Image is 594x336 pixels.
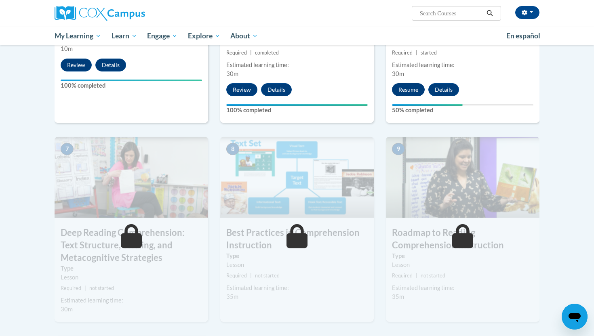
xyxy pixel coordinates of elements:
span: not started [89,285,114,291]
span: Required [392,273,413,279]
a: Cox Campus [55,6,208,21]
span: Required [392,50,413,56]
h3: Roadmap to Reading Comprehension Instruction [386,227,539,252]
img: Cox Campus [55,6,145,21]
span: 30m [392,70,404,77]
div: Lesson [226,260,368,269]
label: 100% completed [226,106,368,115]
label: Type [226,252,368,260]
span: Required [226,273,247,279]
button: Review [226,83,257,96]
button: Resume [392,83,425,96]
div: Lesson [392,260,533,269]
div: Lesson [61,273,202,282]
label: Type [61,264,202,273]
span: started [421,50,437,56]
a: En español [501,27,546,44]
img: Course Image [386,137,539,218]
div: Estimated learning time: [61,296,202,305]
span: Required [226,50,247,56]
h3: Best Practices in Comprehension Instruction [220,227,374,252]
button: Details [261,83,292,96]
span: En español [506,31,540,40]
span: 8 [226,143,239,155]
span: completed [255,50,279,56]
iframe: Button to launch messaging window [562,304,588,330]
span: not started [255,273,280,279]
h3: Deep Reading Comprehension: Text Structure, Writing, and Metacognitive Strategies [55,227,208,264]
span: | [416,50,417,56]
button: Review [61,59,92,71]
img: Course Image [55,137,208,218]
span: Engage [147,31,177,41]
div: Your progress [226,104,368,106]
span: 30m [226,70,238,77]
span: My Learning [55,31,101,41]
div: Estimated learning time: [226,61,368,69]
img: Course Image [220,137,374,218]
a: Learn [106,27,142,45]
div: Your progress [61,80,202,81]
span: Required [61,285,81,291]
span: About [230,31,258,41]
label: 50% completed [392,106,533,115]
div: Estimated learning time: [392,61,533,69]
div: Estimated learning time: [392,283,533,292]
span: Explore [188,31,220,41]
span: | [84,285,86,291]
span: | [416,273,417,279]
span: 10m [61,45,73,52]
span: Learn [112,31,137,41]
div: Your progress [392,104,463,106]
span: | [250,50,252,56]
span: | [250,273,252,279]
span: 9 [392,143,405,155]
div: Estimated learning time: [226,283,368,292]
a: About [225,27,263,45]
a: Engage [142,27,183,45]
a: My Learning [49,27,106,45]
button: Search [484,8,496,18]
div: Main menu [42,27,552,45]
span: 35m [392,293,404,300]
button: Account Settings [515,6,539,19]
span: not started [421,273,445,279]
label: Type [392,252,533,260]
button: Details [428,83,459,96]
span: 30m [61,306,73,313]
label: 100% completed [61,81,202,90]
input: Search Courses [419,8,484,18]
button: Details [95,59,126,71]
span: 35m [226,293,238,300]
span: 7 [61,143,74,155]
a: Explore [183,27,225,45]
